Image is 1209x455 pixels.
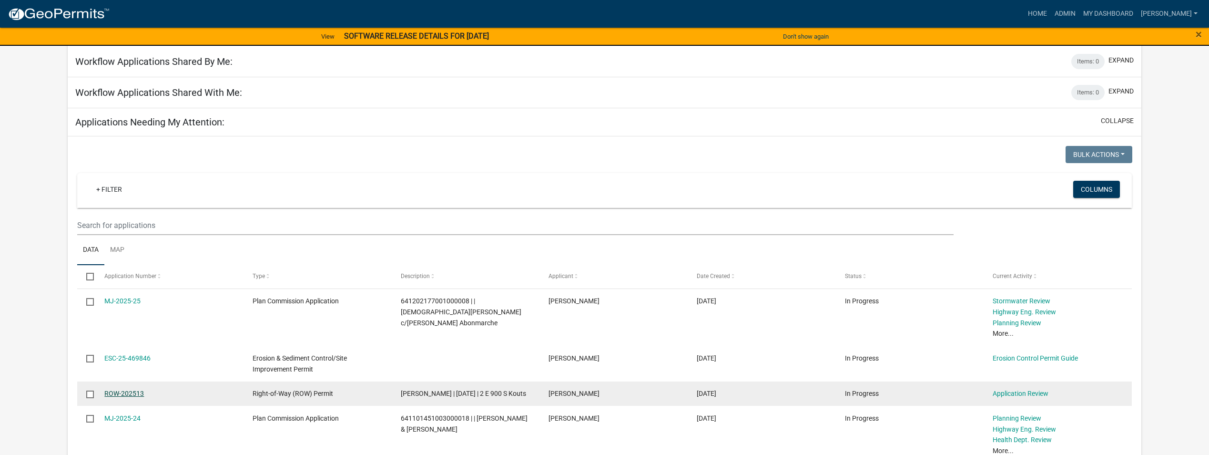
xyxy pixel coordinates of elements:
a: More... [993,330,1014,337]
a: ESC-25-469846 [104,354,151,362]
datatable-header-cell: Date Created [688,265,836,288]
span: In Progress [845,390,879,397]
span: 08/27/2025 [697,354,716,362]
button: expand [1108,86,1134,96]
span: Type [253,273,265,279]
datatable-header-cell: Application Number [95,265,244,288]
h5: Workflow Applications Shared By Me: [75,56,233,67]
span: 08/28/2025 [697,297,716,305]
datatable-header-cell: Description [392,265,540,288]
a: Highway Eng. Review [993,308,1056,316]
a: ROW-202513 [104,390,144,397]
span: Right-of-Way (ROW) Permit [253,390,333,397]
div: Items: 0 [1071,85,1105,100]
button: Bulk Actions [1066,146,1132,163]
a: Erosion Control Permit Guide [993,354,1078,362]
button: collapse [1101,116,1134,126]
a: Home [1024,5,1051,23]
h5: Applications Needing My Attention: [75,116,224,128]
a: MJ-2025-24 [104,414,141,422]
a: Map [104,235,130,266]
span: Matthew T. Phillips [549,354,599,362]
span: × [1196,28,1202,41]
datatable-header-cell: Type [244,265,392,288]
span: Erosion & Sediment Control/Site Improvement Permit [253,354,347,373]
span: Briann Hofmann | 08/29/2025 | 2 E 900 S Kouts [401,390,526,397]
span: Description [401,273,430,279]
button: Close [1196,29,1202,40]
span: In Progress [845,354,879,362]
div: Items: 0 [1071,54,1105,69]
strong: SOFTWARE RELEASE DETAILS FOR [DATE] [344,31,489,41]
button: expand [1108,55,1134,65]
a: Health Dept. Review [993,436,1052,444]
span: 08/15/2025 [697,390,716,397]
datatable-header-cell: Applicant [539,265,688,288]
button: Columns [1073,181,1120,198]
a: More... [993,447,1014,455]
a: Admin [1051,5,1079,23]
a: Stormwater Review [993,297,1050,305]
span: Date Created [697,273,730,279]
span: Kristy Marasco [549,297,599,305]
input: Search for applications [77,216,954,235]
span: Status [845,273,862,279]
a: My Dashboard [1079,5,1137,23]
a: Highway Eng. Review [993,425,1056,433]
span: Application Number [104,273,156,279]
h5: Workflow Applications Shared With Me: [75,87,242,98]
span: In Progress [845,297,879,305]
a: MJ-2025-25 [104,297,141,305]
span: Briann Hofmann [549,390,599,397]
a: + Filter [89,181,130,198]
a: Planning Review [993,319,1041,327]
span: 641202177001000008 | | Evangelia Eleftheri c/o Krull Abonmarche [401,297,521,327]
datatable-header-cell: Select [77,265,95,288]
span: 08/11/2025 [697,414,716,422]
span: 641101451003000018 | | Hall John & Linda H&W [401,414,528,433]
a: View [317,29,338,44]
span: In Progress [845,414,879,422]
datatable-header-cell: Status [836,265,984,288]
span: Plan Commission Application [253,414,339,422]
datatable-header-cell: Current Activity [984,265,1132,288]
a: Application Review [993,390,1048,397]
a: [PERSON_NAME] [1137,5,1201,23]
span: Plan Commission Application [253,297,339,305]
span: Applicant [549,273,573,279]
a: Data [77,235,104,266]
span: Current Activity [993,273,1032,279]
a: Planning Review [993,414,1041,422]
span: Kristy Marasco [549,414,599,422]
button: Don't show again [779,29,833,44]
